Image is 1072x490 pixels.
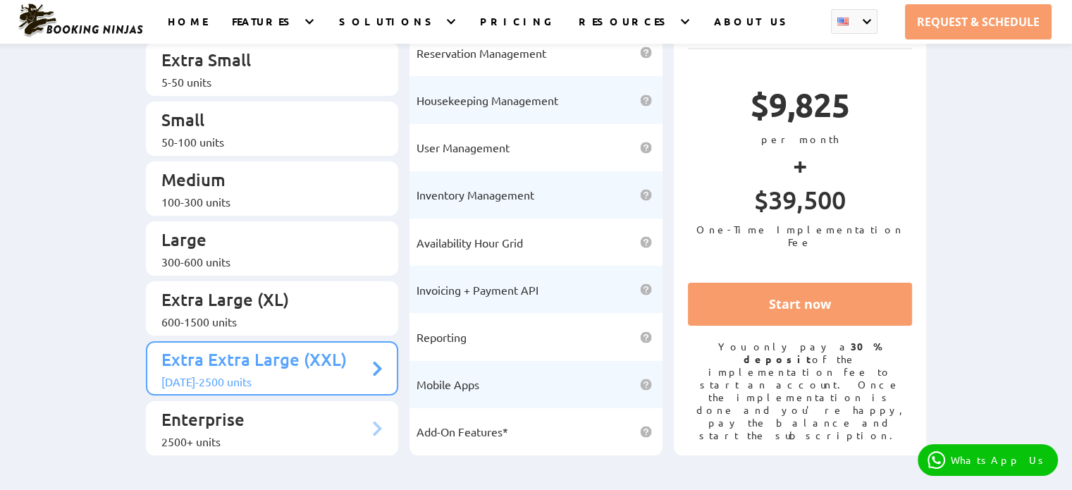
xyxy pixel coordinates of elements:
span: Invoicing + Payment API [417,283,538,297]
p: $9,825 [688,84,913,133]
a: WhatsApp Us [918,444,1058,476]
p: WhatsApp Us [951,454,1048,466]
span: Mobile Apps [417,377,479,391]
p: + [688,145,913,184]
span: Inventory Management [417,188,534,202]
img: help icon [640,189,652,201]
img: Booking Ninjas Logo [17,3,144,38]
a: ABOUT US [714,15,792,44]
span: Reservation Management [417,46,546,60]
a: RESOURCES [579,15,671,44]
p: Medium [161,169,369,195]
div: 300-600 units [161,255,369,269]
span: Availability Hour Grid [417,235,523,250]
span: Housekeeping Management [417,93,558,107]
a: PRICING [480,15,554,44]
div: 50-100 units [161,135,369,149]
img: help icon [640,236,652,248]
div: 5-50 units [161,75,369,89]
p: Small [161,109,369,135]
span: Add-On Features* [417,424,508,439]
img: help icon [640,94,652,106]
div: 600-1500 units [161,314,369,329]
p: Extra Extra Large (XXL) [161,348,369,374]
div: [DATE]-2500 units [161,374,369,388]
p: per month [688,133,913,145]
img: help icon [640,47,652,59]
div: 2500+ units [161,434,369,448]
img: help icon [640,142,652,154]
p: Extra Small [161,49,369,75]
p: You only pay a of the implementation fee to start an account. Once the implementation is done and... [688,340,913,441]
img: help icon [640,379,652,391]
img: help icon [640,283,652,295]
p: Enterprise [161,408,369,434]
a: SOLUTIONS [339,15,438,44]
p: Large [161,228,369,255]
strong: 30% deposit [744,340,882,365]
img: help icon [640,426,652,438]
span: Reporting [417,330,467,344]
a: REQUEST & SCHEDULE [905,4,1052,39]
p: Extra Large (XL) [161,288,369,314]
a: Start now [688,283,913,326]
a: FEATURES [232,15,296,44]
p: $39,500 [688,184,913,223]
div: 100-300 units [161,195,369,209]
p: One-Time Implementation Fee [688,223,913,248]
span: User Management [417,140,510,154]
img: help icon [640,331,652,343]
a: HOME [168,15,207,44]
